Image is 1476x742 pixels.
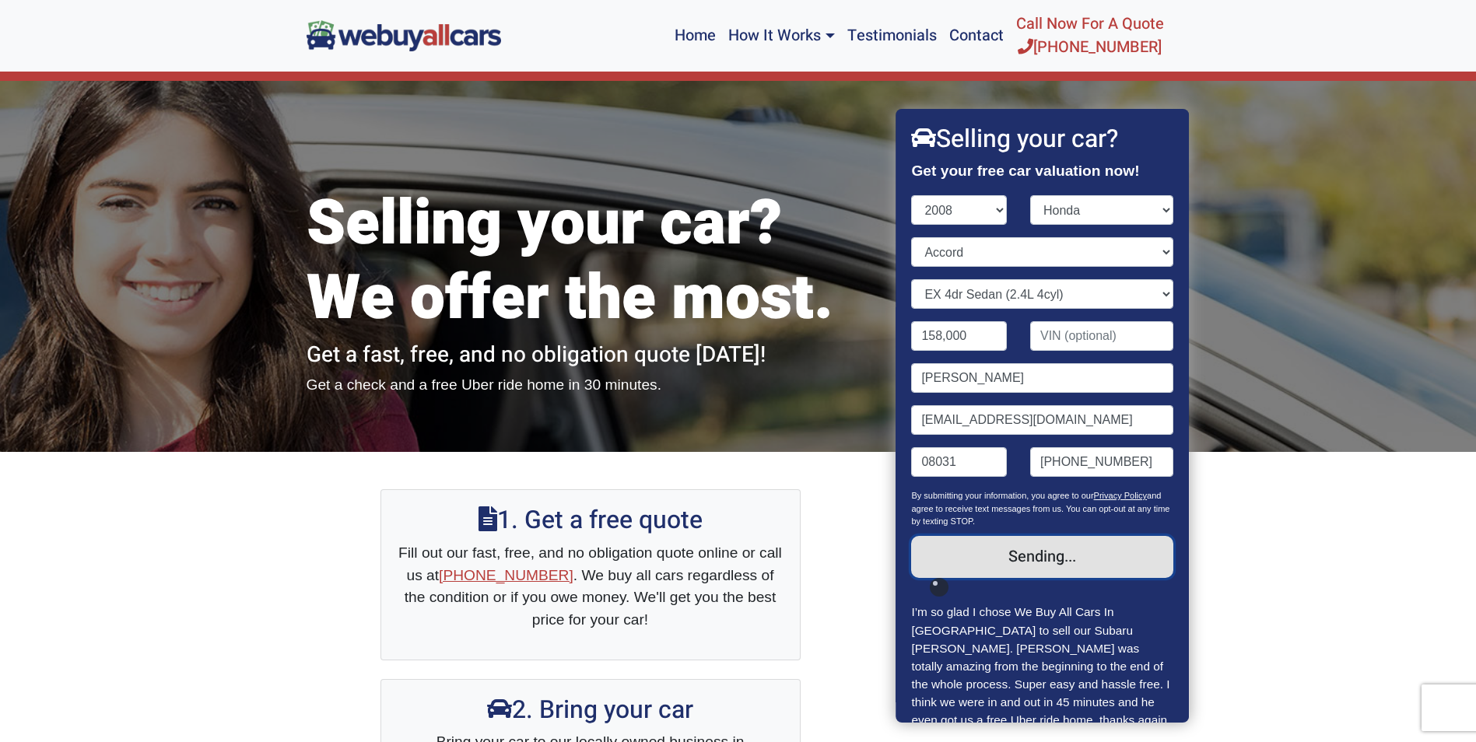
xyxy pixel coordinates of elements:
a: [PHONE_NUMBER] [439,567,573,583]
a: Privacy Policy [1094,491,1147,500]
input: Name [912,363,1173,393]
input: Sending... [912,536,1173,578]
h2: 2. Bring your car [397,695,784,725]
a: Home [668,6,722,65]
p: Get a check and a free Uber ride home in 30 minutes. [307,374,875,397]
a: Call Now For A Quote[PHONE_NUMBER] [1010,6,1170,65]
a: Testimonials [841,6,943,65]
a: How It Works [722,6,840,65]
img: We Buy All Cars in NJ logo [307,20,501,51]
form: Contact form [912,195,1173,603]
h2: 1. Get a free quote [397,506,784,535]
a: Contact [943,6,1010,65]
p: By submitting your information, you agree to our and agree to receive text messages from us. You ... [912,489,1173,536]
p: Fill out our fast, free, and no obligation quote online or call us at . We buy all cars regardles... [397,542,784,632]
input: Zip code [912,447,1008,477]
input: Phone [1030,447,1173,477]
input: VIN (optional) [1030,321,1173,351]
input: Mileage [912,321,1008,351]
h2: Get a fast, free, and no obligation quote [DATE]! [307,342,875,369]
strong: Get your free car valuation now! [912,163,1140,179]
h2: Selling your car? [912,124,1173,154]
input: Email [912,405,1173,435]
h1: Selling your car? We offer the most. [307,187,875,336]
